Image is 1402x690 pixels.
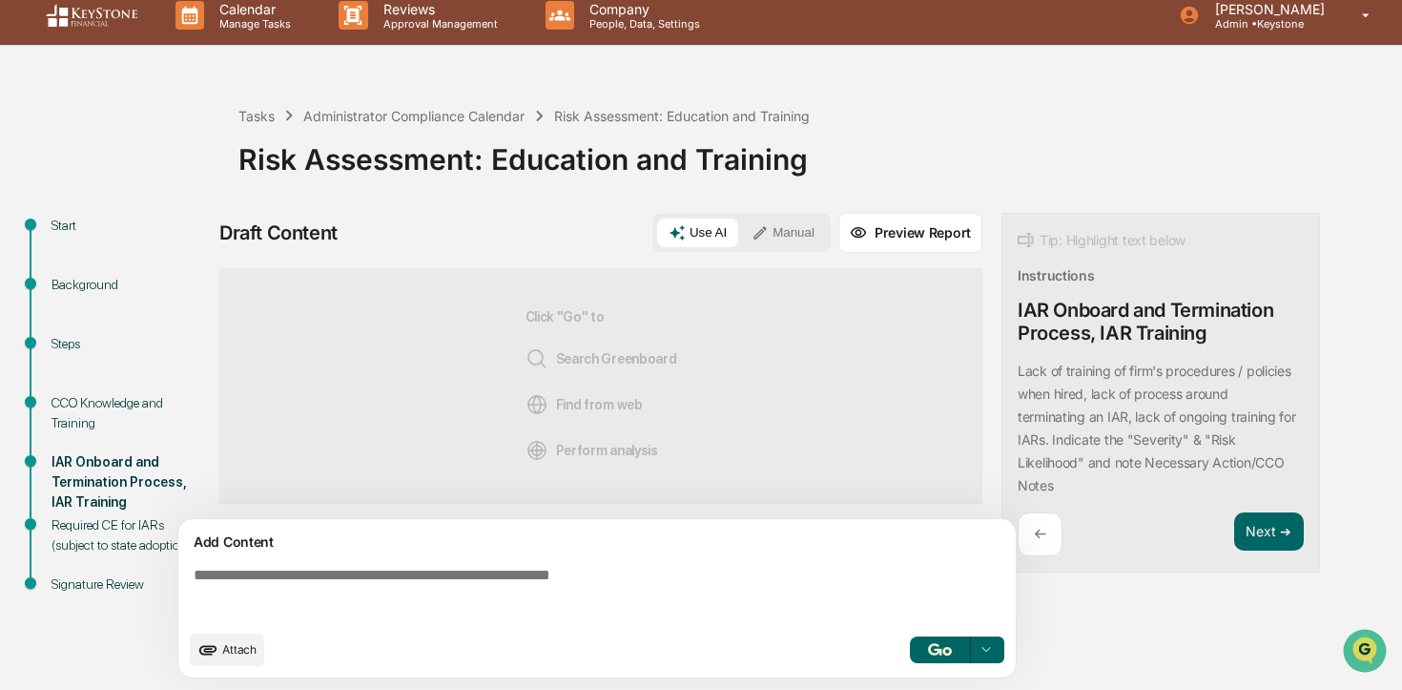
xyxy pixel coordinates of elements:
[526,393,643,416] span: Find from web
[19,242,34,258] div: 🖐️
[204,17,300,31] p: Manage Tasks
[1234,512,1304,552] button: Next ➔
[46,4,137,28] img: logo
[928,643,951,656] img: Go
[1018,267,1095,283] div: Instructions
[52,393,208,433] div: CCO Knowledge and Training
[238,108,275,124] div: Tasks
[1018,363,1296,493] p: Lack of training of firm's procedures / policies when hired, lack of process around terminating a...
[38,277,120,296] span: Data Lookup
[910,637,971,663] button: Go
[368,1,507,17] p: Reviews
[219,221,338,244] div: Draft Content
[1200,1,1334,17] p: [PERSON_NAME]
[1018,229,1186,252] div: Tip: Highlight text below
[574,1,710,17] p: Company
[19,279,34,294] div: 🔎
[138,242,154,258] div: 🗄️
[19,146,53,180] img: 1746055101610-c473b297-6a78-478c-a979-82029cc54cd1
[526,439,658,462] span: Perform analysis
[1200,17,1334,31] p: Admin • Keystone
[190,634,264,666] button: upload document
[526,393,548,416] img: Web
[554,108,810,124] div: Risk Assessment: Education and Training
[204,1,300,17] p: Calendar
[526,300,677,472] div: Click "Go" to
[52,216,208,236] div: Start
[1034,525,1046,543] p: ←
[157,240,237,260] span: Attestations
[368,17,507,31] p: Approval Management
[11,269,128,303] a: 🔎Data Lookup
[190,531,1004,554] div: Add Content
[222,642,257,657] span: Attach
[52,452,208,512] div: IAR Onboard and Termination Process, IAR Training
[238,127,1392,177] div: Risk Assessment: Education and Training
[526,439,548,462] img: Analysis
[134,323,231,338] a: Powered byPylon
[190,324,231,338] span: Pylon
[52,575,208,595] div: Signature Review
[526,347,548,370] img: Search
[740,219,826,247] button: Manual
[574,17,710,31] p: People, Data, Settings
[38,240,123,260] span: Preclearance
[526,347,677,370] span: Search Greenboard
[52,275,208,295] div: Background
[838,213,982,253] button: Preview Report
[52,515,208,555] div: Required CE for IARs (subject to state adoption)
[52,334,208,354] div: Steps
[1018,299,1304,345] div: IAR Onboard and Termination Process, IAR Training
[65,165,241,180] div: We're available if you need us!
[11,233,131,267] a: 🖐️Preclearance
[324,152,347,175] button: Start new chat
[1341,627,1392,679] iframe: Open customer support
[131,233,244,267] a: 🗄️Attestations
[657,219,738,247] button: Use AI
[303,108,525,124] div: Administrator Compliance Calendar
[19,40,347,71] p: How can we help?
[65,146,313,165] div: Start new chat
